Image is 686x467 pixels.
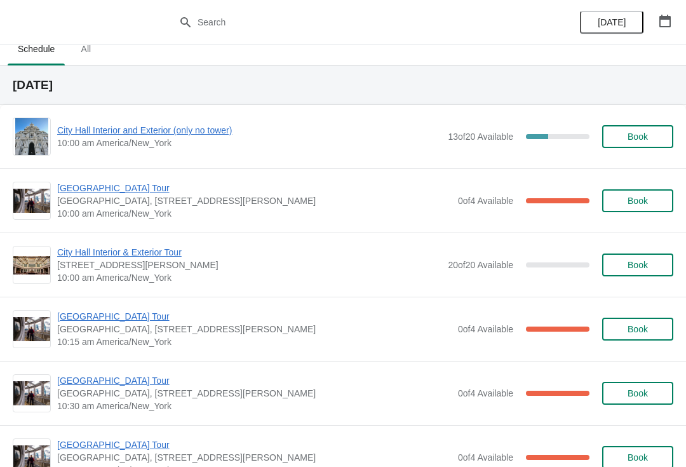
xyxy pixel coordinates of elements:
[458,324,513,334] span: 0 of 4 Available
[602,189,673,212] button: Book
[628,452,648,463] span: Book
[197,11,514,34] input: Search
[57,400,452,412] span: 10:30 am America/New_York
[13,317,50,342] img: City Hall Tower Tour | City Hall Visitor Center, 1400 John F Kennedy Boulevard Suite 121, Philade...
[57,194,452,207] span: [GEOGRAPHIC_DATA], [STREET_ADDRESS][PERSON_NAME]
[57,387,452,400] span: [GEOGRAPHIC_DATA], [STREET_ADDRESS][PERSON_NAME]
[628,324,648,334] span: Book
[57,374,452,387] span: [GEOGRAPHIC_DATA] Tour
[602,318,673,341] button: Book
[57,310,452,323] span: [GEOGRAPHIC_DATA] Tour
[598,17,626,27] span: [DATE]
[458,196,513,206] span: 0 of 4 Available
[628,132,648,142] span: Book
[57,124,441,137] span: City Hall Interior and Exterior (only no tower)
[602,125,673,148] button: Book
[13,381,50,406] img: City Hall Tower Tour | City Hall Visitor Center, 1400 John F Kennedy Boulevard Suite 121, Philade...
[628,388,648,398] span: Book
[458,388,513,398] span: 0 of 4 Available
[602,254,673,276] button: Book
[15,118,49,155] img: City Hall Interior and Exterior (only no tower) | | 10:00 am America/New_York
[13,79,673,91] h2: [DATE]
[8,37,65,60] span: Schedule
[448,132,513,142] span: 13 of 20 Available
[13,189,50,213] img: City Hall Tower Tour | City Hall Visitor Center, 1400 John F Kennedy Boulevard Suite 121, Philade...
[57,246,441,259] span: City Hall Interior & Exterior Tour
[602,382,673,405] button: Book
[70,37,102,60] span: All
[580,11,643,34] button: [DATE]
[57,137,441,149] span: 10:00 am America/New_York
[57,182,452,194] span: [GEOGRAPHIC_DATA] Tour
[57,438,452,451] span: [GEOGRAPHIC_DATA] Tour
[57,335,452,348] span: 10:15 am America/New_York
[57,259,441,271] span: [STREET_ADDRESS][PERSON_NAME]
[13,256,50,274] img: City Hall Interior & Exterior Tour | 1400 John F Kennedy Boulevard, Suite 121, Philadelphia, PA, ...
[57,323,452,335] span: [GEOGRAPHIC_DATA], [STREET_ADDRESS][PERSON_NAME]
[57,207,452,220] span: 10:00 am America/New_York
[628,260,648,270] span: Book
[628,196,648,206] span: Book
[57,451,452,464] span: [GEOGRAPHIC_DATA], [STREET_ADDRESS][PERSON_NAME]
[448,260,513,270] span: 20 of 20 Available
[458,452,513,463] span: 0 of 4 Available
[57,271,441,284] span: 10:00 am America/New_York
